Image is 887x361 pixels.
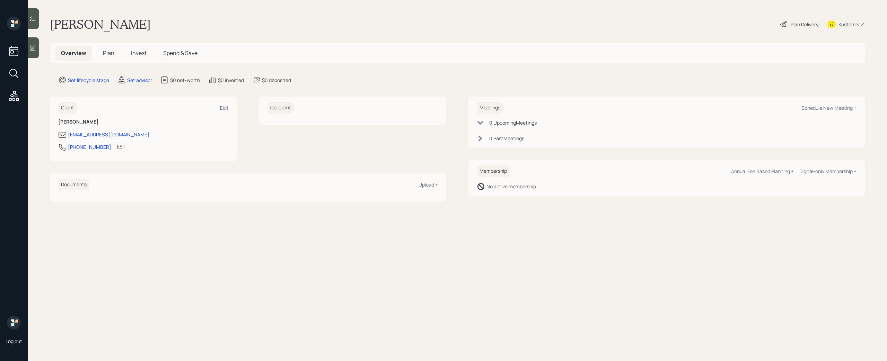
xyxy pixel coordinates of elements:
h6: Meetings [477,102,503,114]
h6: [PERSON_NAME] [58,119,229,125]
div: Kustomer [838,21,860,28]
span: Invest [131,49,147,57]
div: $0 net-worth [170,76,200,84]
span: Plan [103,49,114,57]
div: Digital-only Membership + [799,168,857,174]
div: [EMAIL_ADDRESS][DOMAIN_NAME] [68,131,149,138]
div: Annual Fee Based Planning + [731,168,794,174]
h6: Client [58,102,77,114]
img: retirable_logo.png [7,316,21,330]
h6: Co-client [267,102,294,114]
div: EST [117,143,125,150]
div: $0 deposited [262,76,291,84]
h6: Membership [477,165,510,177]
div: Edit [220,105,229,111]
div: Set advisor [127,76,152,84]
h1: [PERSON_NAME] [50,17,151,32]
div: Log out [6,338,22,344]
div: 0 Upcoming Meeting s [489,119,537,126]
h6: Documents [58,179,89,190]
div: Upload + [419,181,438,188]
div: Set lifecycle stage [68,76,109,84]
div: No active membership [486,183,536,190]
div: $0 invested [218,76,244,84]
div: Plan Delivery [791,21,818,28]
div: [PHONE_NUMBER] [68,143,111,151]
span: Overview [61,49,86,57]
div: 0 Past Meeting s [489,135,524,142]
span: Spend & Save [163,49,197,57]
div: Schedule New Meeting + [801,105,857,111]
